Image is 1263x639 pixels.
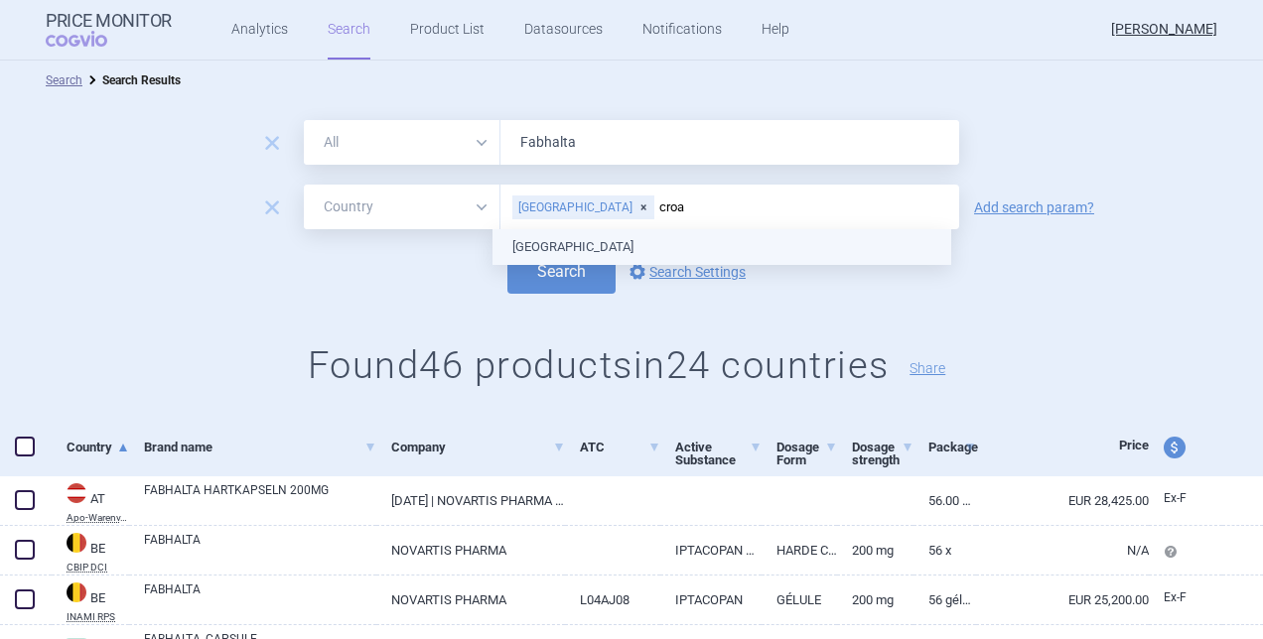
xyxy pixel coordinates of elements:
[1149,484,1222,514] a: Ex-F
[660,526,762,575] a: IPTACOPAN ORAAL 200 MG
[52,531,129,573] a: BEBECBIP DCI
[976,575,1149,624] a: EUR 25,200.00
[928,423,977,471] a: Package
[976,526,1149,575] a: N/A
[660,575,762,624] a: IPTACOPAN
[852,423,912,484] a: Dosage strength
[52,481,129,523] a: ATATApo-Warenv.III
[1164,491,1187,505] span: Ex-factory price
[580,423,660,471] a: ATC
[67,533,86,553] img: Belgium
[675,423,762,484] a: Active Substance
[512,195,654,219] div: [GEOGRAPHIC_DATA]
[82,70,181,90] li: Search Results
[507,249,616,294] button: Search
[762,575,837,624] a: GÉLULE
[1149,583,1222,613] a: Ex-F
[762,526,837,575] a: HARDE CAPS.
[46,11,172,31] strong: Price Monitor
[376,526,566,575] a: NOVARTIS PHARMA
[46,73,82,87] a: Search
[144,481,376,517] a: FABHALTA HARTKAPSELN 200MG
[376,575,566,624] a: NOVARTIS PHARMA
[46,31,135,47] span: COGVIO
[976,476,1149,525] a: EUR 28,425.00
[391,423,566,471] a: Company
[913,526,977,575] a: 56 x
[492,229,951,265] li: [GEOGRAPHIC_DATA]
[376,476,566,525] a: [DATE] | NOVARTIS PHARMA GMBH
[67,612,129,622] abbr: INAMI RPS — National Institute for Health Disability Insurance, Belgium. Programme web - Médicame...
[52,580,129,622] a: BEBEINAMI RPS
[46,70,82,90] li: Search
[837,526,912,575] a: 200 mg
[910,361,945,375] button: Share
[67,483,86,503] img: Austria
[67,563,129,573] abbr: CBIP DCI — Belgian Center for Pharmacotherapeutic Information (CBIP)
[144,423,376,471] a: Brand name
[144,580,376,616] a: FABHALTA
[1164,590,1187,604] span: Ex-factory price
[1119,438,1149,452] span: Price
[67,513,129,523] abbr: Apo-Warenv.III — Apothekerverlag Warenverzeichnis. Online database developed by the Österreichisc...
[626,260,746,284] a: Search Settings
[837,575,912,624] a: 200 mg
[67,423,129,471] a: Country
[144,531,376,567] a: FABHALTA
[67,582,86,602] img: Belgium
[565,575,660,624] a: L04AJ08
[913,476,977,525] a: 56.00 ST | Stück
[102,73,181,87] strong: Search Results
[913,575,977,624] a: 56 gélules, 200 mg
[46,11,172,49] a: Price MonitorCOGVIO
[776,423,837,484] a: Dosage Form
[974,200,1094,214] a: Add search param?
